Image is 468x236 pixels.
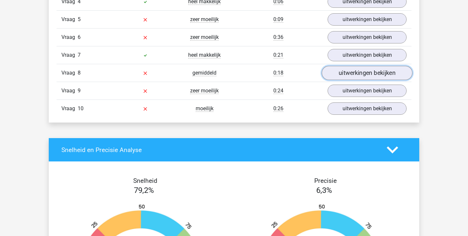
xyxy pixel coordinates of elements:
[273,105,283,112] span: 0:26
[196,105,214,112] span: moeilijk
[134,186,154,195] span: 79,2%
[61,16,78,23] span: Vraag
[61,177,229,184] h4: Snelheid
[273,34,283,41] span: 0:36
[190,88,219,94] span: zeer moeilijk
[78,52,81,58] span: 7
[273,70,283,76] span: 0:18
[61,105,78,112] span: Vraag
[316,186,332,195] span: 6,3%
[61,87,78,95] span: Vraag
[78,88,81,94] span: 9
[192,70,216,76] span: gemiddeld
[61,69,78,77] span: Vraag
[328,13,407,26] a: uitwerkingen bekijken
[328,31,407,43] a: uitwerkingen bekijken
[328,85,407,97] a: uitwerkingen bekijken
[322,66,412,80] a: uitwerkingen bekijken
[241,177,409,184] h4: Precisie
[61,51,78,59] span: Vraag
[78,70,81,76] span: 8
[273,88,283,94] span: 0:24
[273,52,283,58] span: 0:21
[61,146,377,154] h4: Snelheid en Precisie Analyse
[78,34,81,40] span: 6
[273,16,283,23] span: 0:09
[61,33,78,41] span: Vraag
[190,34,219,41] span: zeer moeilijk
[78,105,84,112] span: 10
[78,16,81,22] span: 5
[188,52,221,58] span: heel makkelijk
[328,102,407,115] a: uitwerkingen bekijken
[190,16,219,23] span: zeer moeilijk
[328,49,407,61] a: uitwerkingen bekijken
